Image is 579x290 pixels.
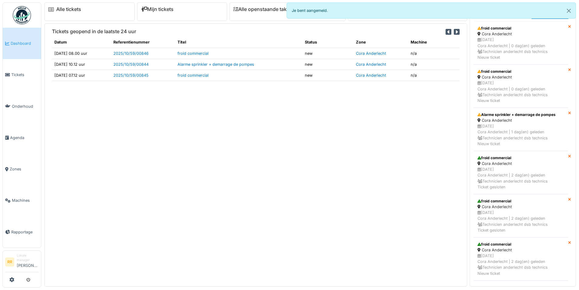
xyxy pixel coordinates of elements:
[477,37,564,60] div: [DATE] Cora Anderlecht | 0 dag(en) geleden Technicien anderlecht dsb technics Nieuw ticket
[302,48,354,59] td: new
[17,253,39,271] li: [PERSON_NAME]
[477,69,564,74] div: froid commercial
[3,28,41,59] a: Dashboard
[52,70,111,81] td: [DATE] 07.12 uur
[52,37,111,48] th: Datum
[474,108,568,151] a: Alarme sprinkler + demarrage de pompes Cora Anderlecht [DATE]Cora Anderlecht | 1 dag(en) geleden ...
[177,62,254,67] a: Alarme sprinkler + demarrage de pompes
[3,122,41,153] a: Agenda
[56,6,81,12] a: Alle tickets
[141,6,174,12] a: Mijn tickets
[474,65,568,108] a: froid commercial Cora Anderlecht [DATE]Cora Anderlecht | 0 dag(en) geleden Technicien anderlecht ...
[287,2,576,19] div: Je bent aangemeld.
[12,103,39,109] span: Onderhoud
[302,37,354,48] th: Status
[477,210,564,233] div: [DATE] Cora Anderlecht | 2 dag(en) geleden Technicien anderlecht dsb technics Ticket gesloten
[477,247,564,253] div: Cora Anderlecht
[474,151,568,194] a: froid commercial Cora Anderlecht [DATE]Cora Anderlecht | 2 dag(en) geleden Technicien anderlecht ...
[5,257,14,267] li: RR
[3,185,41,216] a: Machines
[562,3,576,19] button: Close
[477,204,564,210] div: Cora Anderlecht
[408,59,460,70] td: n/a
[10,135,39,141] span: Agenda
[408,37,460,48] th: Machine
[477,198,564,204] div: froid commercial
[353,37,408,48] th: Zone
[356,62,386,67] a: Cora Anderlecht
[477,166,564,190] div: [DATE] Cora Anderlecht | 2 dag(en) geleden Technicien anderlecht dsb technics Ticket gesloten
[3,216,41,248] a: Rapportage
[12,197,39,203] span: Machines
[302,59,354,70] td: new
[408,48,460,59] td: n/a
[302,70,354,81] td: new
[113,62,149,67] a: 2025/10/59/00844
[113,73,149,78] a: 2025/10/59/00845
[356,73,386,78] a: Cora Anderlecht
[177,73,209,78] a: froid commercial
[408,70,460,81] td: n/a
[477,161,564,166] div: Cora Anderlecht
[356,51,386,56] a: Cora Anderlecht
[177,51,209,56] a: froid commercial
[474,194,568,237] a: froid commercial Cora Anderlecht [DATE]Cora Anderlecht | 2 dag(en) geleden Technicien anderlecht ...
[113,51,149,56] a: 2025/10/59/00846
[5,253,39,272] a: RR Lokale manager[PERSON_NAME]
[3,59,41,90] a: Tickets
[477,242,564,247] div: froid commercial
[3,91,41,122] a: Onderhoud
[52,59,111,70] td: [DATE] 10.12 uur
[10,166,39,172] span: Zones
[11,229,39,235] span: Rapportage
[477,80,564,103] div: [DATE] Cora Anderlecht | 0 dag(en) geleden Technicien anderlecht dsb technics Nieuw ticket
[477,31,564,37] div: Cora Anderlecht
[11,72,39,78] span: Tickets
[477,155,564,161] div: froid commercial
[17,253,39,263] div: Lokale manager
[111,37,175,48] th: Referentienummer
[13,6,31,24] img: Badge_color-CXgf-gQk.svg
[477,117,564,123] div: Cora Anderlecht
[11,40,39,46] span: Dashboard
[233,6,292,12] a: Alle openstaande taken
[477,74,564,80] div: Cora Anderlecht
[52,48,111,59] td: [DATE] 08.00 uur
[474,237,568,281] a: froid commercial Cora Anderlecht [DATE]Cora Anderlecht | 2 dag(en) geleden Technicien anderlecht ...
[474,21,568,65] a: froid commercial Cora Anderlecht [DATE]Cora Anderlecht | 0 dag(en) geleden Technicien anderlecht ...
[477,123,564,147] div: [DATE] Cora Anderlecht | 1 dag(en) geleden Technicien anderlecht dsb technics Nieuw ticket
[52,29,136,34] h6: Tickets geopend in de laatste 24 uur
[477,112,564,117] div: Alarme sprinkler + demarrage de pompes
[477,253,564,276] div: [DATE] Cora Anderlecht | 2 dag(en) geleden Technicien anderlecht dsb technics Nieuw ticket
[477,26,564,31] div: froid commercial
[3,153,41,185] a: Zones
[175,37,302,48] th: Titel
